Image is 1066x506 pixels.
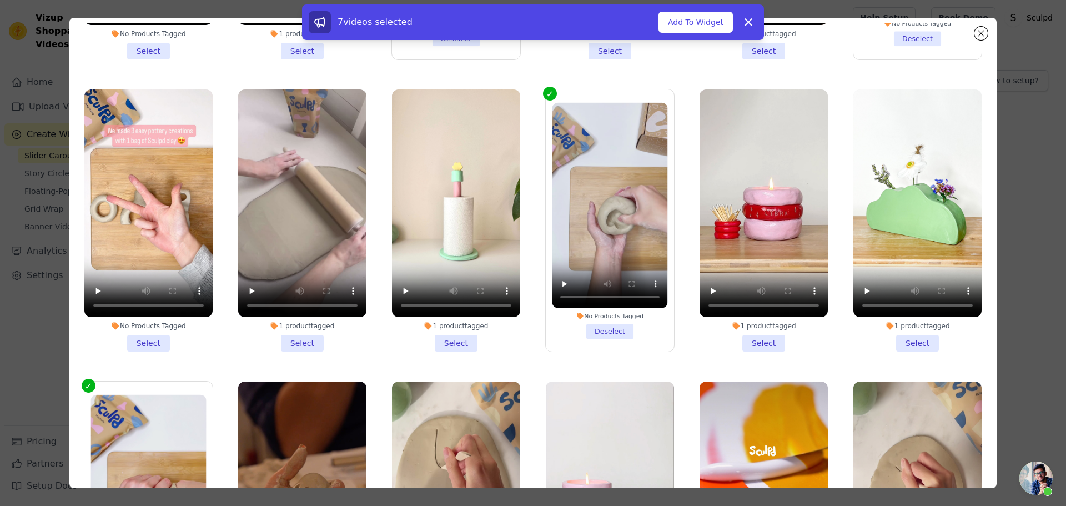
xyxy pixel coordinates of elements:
[658,12,733,33] button: Add To Widget
[238,322,366,330] div: 1 product tagged
[84,322,213,330] div: No Products Tagged
[392,322,520,330] div: 1 product tagged
[853,322,982,330] div: 1 product tagged
[1019,462,1053,495] div: Open chat
[552,312,668,319] div: No Products Tagged
[700,322,828,330] div: 1 product tagged
[338,17,413,27] span: 7 videos selected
